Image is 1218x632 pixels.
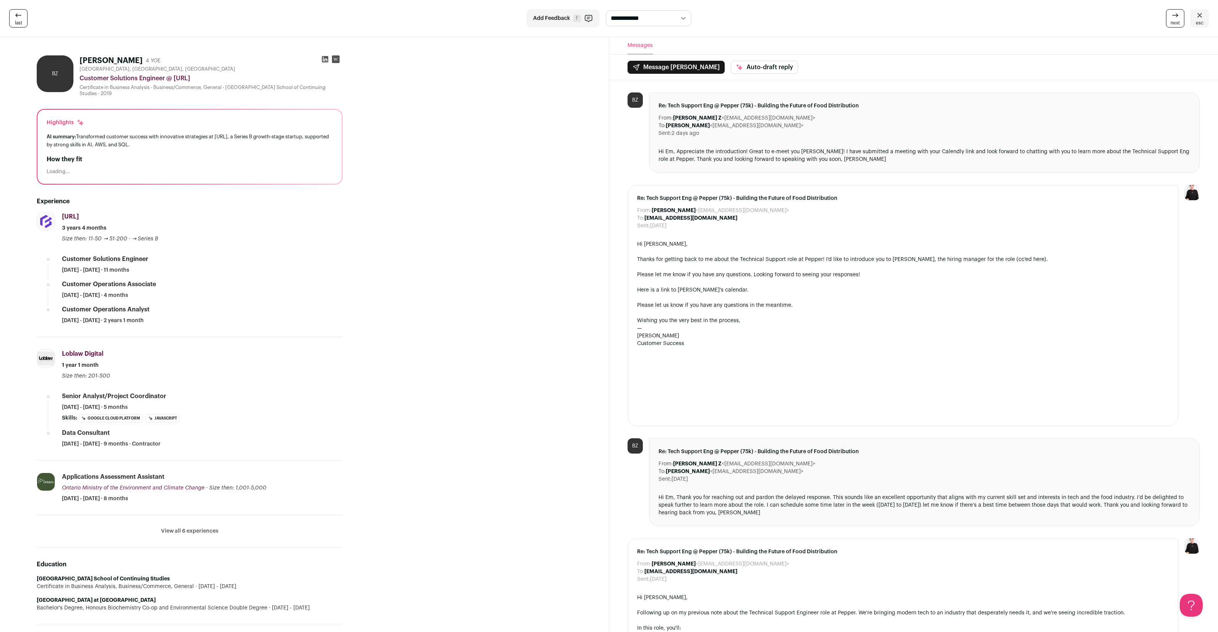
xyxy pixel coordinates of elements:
span: last [15,20,22,26]
span: 1 year 1 month [62,361,99,369]
dd: [DATE] [650,575,667,583]
div: Certificate in Business Analysis - Business/Commerce, General - [GEOGRAPHIC_DATA] School of Conti... [80,84,343,97]
div: Customer Success [637,340,1169,347]
span: [DATE] - [DATE] · 8 months [62,495,128,502]
div: Hi [PERSON_NAME], [637,594,1169,601]
div: Thanks for getting back to me about the Technical Support role at Pepper! I'd like to introduce y... [637,256,1169,263]
div: Highlights [47,119,85,126]
strong: [GEOGRAPHIC_DATA] School of Continuing Studies [37,576,170,582]
div: Customer Operations Associate [62,280,156,288]
span: next [1171,20,1180,26]
b: [PERSON_NAME] [666,469,710,474]
dd: <[EMAIL_ADDRESS][DOMAIN_NAME]> [666,122,803,130]
h2: Education [37,560,343,569]
div: Customer Solutions Engineer @ [URL] [80,74,343,83]
dd: <[EMAIL_ADDRESS][DOMAIN_NAME]> [652,560,789,568]
h1: [PERSON_NAME] [80,55,143,66]
span: [DATE] - [DATE] [194,583,236,590]
dd: <[EMAIL_ADDRESS][DOMAIN_NAME]> [673,114,815,122]
img: 9240684-medium_jpg [1184,538,1200,554]
dd: <[EMAIL_ADDRESS][DOMAIN_NAME]> [652,207,789,214]
h2: Experience [37,197,343,206]
a: Here is a link to [PERSON_NAME]'s calendar. [637,287,748,293]
span: Add Feedback [533,15,570,22]
div: In this role, you'll: [637,624,1169,632]
button: View all 6 experiences [161,527,218,535]
div: 4 YOE [146,57,161,65]
span: F [573,15,581,22]
dt: From: [659,460,673,468]
span: Size then: 11-50 → 51-200 [62,236,127,241]
a: esc [1190,9,1209,28]
span: Size then: 201-500 [62,373,110,379]
dt: Sent: [637,575,650,583]
div: Certificate in Business Analysis, Business/Commerce, General [37,583,343,590]
dt: Sent: [637,222,650,230]
dt: From: [659,114,673,122]
div: Customer Solutions Engineer [62,255,148,263]
span: Skills: [62,414,77,422]
dd: 2 days ago [672,130,699,137]
div: Wishing you the very best in the process, [637,317,1169,324]
span: AI summary: [47,134,76,139]
h2: How they fit [47,155,333,164]
div: [PERSON_NAME] [637,332,1169,340]
span: Re: Tech Support Eng @ Pepper (75k) - Building the Future of Food Distribution [659,102,1190,110]
span: · Size then: 1,001-5,000 [206,485,267,491]
b: [PERSON_NAME] [652,561,696,567]
dd: [DATE] [650,222,667,230]
span: esc [1196,20,1203,26]
div: Customer Operations Analyst [62,305,150,314]
div: Hi [PERSON_NAME], [637,240,1169,248]
button: Auto-draft reply [731,61,798,74]
a: next [1166,9,1184,28]
dt: From: [637,560,652,568]
span: [URL] [62,214,79,220]
li: Google Cloud Platform [79,414,143,423]
div: Data Consultant [62,429,110,437]
span: [DATE] - [DATE] · 9 months · Contractor [62,440,161,448]
dd: <[EMAIL_ADDRESS][DOMAIN_NAME]> [666,468,803,475]
iframe: Help Scout Beacon - Open [1180,594,1203,617]
a: last [9,9,28,28]
img: 544b95ce0f6a948a9b574a5b7a19f95f5accd4c10b28a7cc80aea89dbbc0711b.jpg [37,352,55,366]
span: [DATE] - [DATE] [267,604,310,612]
dt: To: [659,468,666,475]
img: b122a7f1e91679838a5c218b84b320f002a45d58cadc3c39d4179e42c4ef7691.jpg [37,212,55,231]
div: Hi Em, Appreciate the introduction! Great to e-meet you [PERSON_NAME]! I have submitted a meeting... [659,148,1190,163]
img: 9fe07aa571c982556eb7fa7d036e0e7c38843a3d5442d39263fe5f5448694356.png [37,473,55,491]
span: 3 years 4 months [62,224,106,232]
span: Ontario Ministry of the Environment and Climate Change [62,485,205,491]
span: · [129,235,130,243]
div: Hi Em, Thank you for reaching out and pardon the delayed response. This sounds like an excellent ... [659,494,1190,517]
b: [PERSON_NAME] Z [673,115,722,121]
b: [PERSON_NAME] [652,208,696,213]
b: [EMAIL_ADDRESS][DOMAIN_NAME] [644,569,737,574]
span: [DATE] - [DATE] · 11 months [62,266,129,274]
div: Transformed customer success with innovative strategies at [URL], a Series B growth-stage startup... [47,133,333,149]
dd: <[EMAIL_ADDRESS][DOMAIN_NAME]> [673,460,815,468]
div: Senior Analyst/Project Coordinator [62,392,166,400]
dt: From: [637,207,652,214]
b: [EMAIL_ADDRESS][DOMAIN_NAME] [644,216,737,221]
dt: To: [637,568,644,575]
b: [PERSON_NAME] [666,123,710,128]
span: Re: Tech Support Eng @ Pepper (75k) - Building the Future of Food Distribution [637,194,1169,202]
span: Re: Tech Support Eng @ Pepper (75k) - Building the Future of Food Distribution [637,548,1169,556]
span: [DATE] - [DATE] · 4 months [62,292,128,299]
div: Please let us know if you have any questions in the meantime. [637,301,1169,309]
div: BZ [37,55,73,92]
div: BZ [628,438,643,454]
span: [GEOGRAPHIC_DATA], [GEOGRAPHIC_DATA], [GEOGRAPHIC_DATA] [80,66,235,72]
dt: Sent: [659,475,672,483]
b: [PERSON_NAME] Z [673,461,722,467]
dt: To: [637,214,644,222]
button: Messages [628,37,653,54]
dd: [DATE] [672,475,688,483]
span: [DATE] - [DATE] · 5 months [62,404,128,411]
button: Add Feedback F [527,9,600,28]
div: Applications Assessment Assistant [62,473,164,481]
span: Please let me know if you have any questions. Looking forward to seeing your responses! [637,272,860,277]
div: BZ [628,92,643,108]
span: → Series B [132,236,159,241]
